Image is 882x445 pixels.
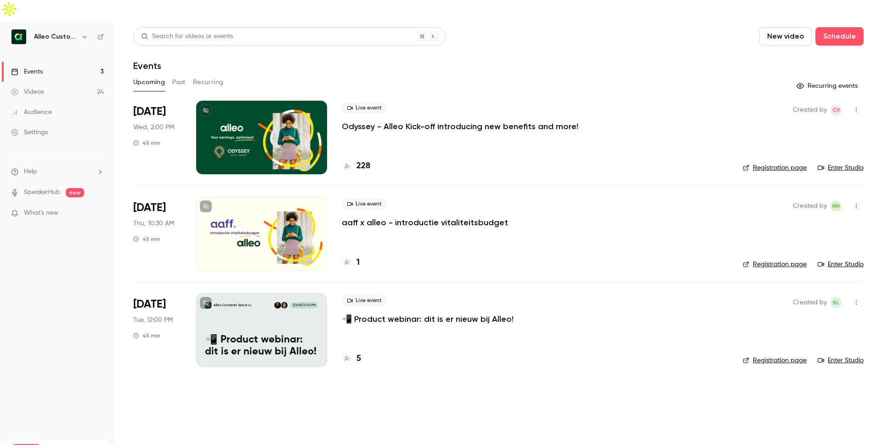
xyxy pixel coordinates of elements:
[356,160,370,172] h4: 228
[66,188,84,197] span: new
[831,104,842,115] span: Calle van Ekris
[793,104,827,115] span: Created by
[832,200,840,211] span: NN
[342,121,578,132] a: Odyssey - Alleo Kick-off introducing new benefits and more!
[290,302,318,308] span: [DATE] 12:00 PM
[356,257,360,269] h4: 1
[24,188,60,197] a: SpeakerHub
[743,260,807,269] a: Registration page
[833,297,839,308] span: BL
[342,160,370,172] a: 228
[818,163,864,172] a: Enter Studio
[743,163,807,172] a: Registration page
[759,27,812,46] button: New video
[133,332,160,339] div: 45 min
[133,139,160,147] div: 45 min
[24,167,37,177] span: Help
[193,75,224,90] button: Recurring
[342,314,514,325] a: 📲 Product webinar: dit is er nieuw bij Alleo!
[133,297,166,312] span: [DATE]
[133,200,166,215] span: [DATE]
[818,356,864,365] a: Enter Studio
[743,356,807,365] a: Registration page
[11,67,43,76] div: Events
[342,353,361,365] a: 5
[93,209,104,217] iframe: Noticeable Trigger
[133,75,165,90] button: Upcoming
[11,128,48,137] div: Settings
[342,257,360,269] a: 1
[818,260,864,269] a: Enter Studio
[356,353,361,365] h4: 5
[133,101,181,174] div: Sep 3 Wed, 2:00 PM (Europe/Amsterdam)
[133,104,166,119] span: [DATE]
[342,103,387,114] span: Live event
[281,302,288,308] img: Daan van Vliet
[133,60,161,71] h1: Events
[196,293,327,367] a: 📲 Product webinar: dit is er nieuw bij Alleo!Alleo Customer SuccessDaan van VlietNanke Nagtegaal[...
[793,297,827,308] span: Created by
[342,199,387,210] span: Live event
[815,27,864,46] button: Schedule
[133,293,181,367] div: Oct 7 Tue, 12:00 PM (Europe/Amsterdam)
[342,295,387,306] span: Live event
[793,200,827,211] span: Created by
[141,32,233,41] div: Search for videos or events
[24,208,58,218] span: What's new
[831,200,842,211] span: Nanke Nagtegaal
[11,87,44,97] div: Videos
[133,197,181,270] div: Sep 11 Thu, 10:30 AM (Europe/Amsterdam)
[11,29,26,44] img: Alleo Customer Success
[342,217,508,228] a: aaff x alleo - introductie vitaliteitsbudget
[11,167,104,177] li: help-dropdown-opener
[133,219,174,228] span: Thu, 10:30 AM
[792,79,864,93] button: Recurring events
[274,302,281,308] img: Nanke Nagtegaal
[172,75,186,90] button: Past
[11,108,52,117] div: Audience
[831,297,842,308] span: Bernice Lohr
[133,315,173,325] span: Tue, 12:00 PM
[214,303,251,308] p: Alleo Customer Success
[34,32,77,41] h6: Alleo Customer Success
[133,123,174,132] span: Wed, 2:00 PM
[133,235,160,243] div: 45 min
[832,104,840,115] span: Cv
[205,334,318,358] p: 📲 Product webinar: dit is er nieuw bij Alleo!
